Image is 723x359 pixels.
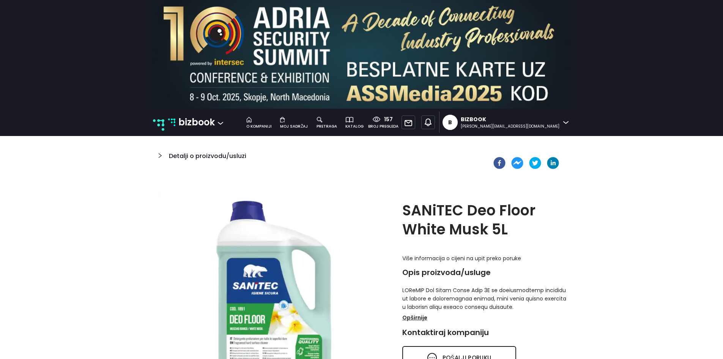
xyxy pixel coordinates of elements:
button: facebookmessenger [511,157,523,169]
div: Bizbook [461,115,559,123]
div: o kompaniji [246,123,272,130]
p: Opširnije [402,313,427,323]
button: linkedin [547,157,559,169]
h4: Opis proizvoda/usluge [402,268,567,277]
img: bizbook [168,119,176,126]
button: facebook [493,157,506,169]
a: bizbook [168,115,215,130]
div: moj sadržaj [280,123,308,130]
a: moj sadržaj [276,115,312,130]
div: [PERSON_NAME][EMAIL_ADDRESS][DOMAIN_NAME] [461,123,559,130]
p: Više informacija o cijeni na upit preko poruke [402,254,567,263]
div: pretraga [317,123,337,130]
a: o kompaniji [243,115,276,130]
h4: Kontaktiraj kompaniju [402,328,567,337]
div: B [448,115,452,130]
a: pretraga [313,115,342,130]
h6: Detalji o proizvodu/usluzi [169,151,246,166]
div: 157 [380,115,393,123]
a: katalog [342,115,368,130]
p: bizbook [178,115,215,130]
div: katalog [345,123,364,130]
span: right [151,151,169,169]
button: twitter [529,157,541,169]
div: broj pregleda [368,123,399,130]
img: new [153,119,164,131]
h2: SANiTEC Deo Floor White Musk 5L [402,201,567,239]
div: , [418,112,439,133]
